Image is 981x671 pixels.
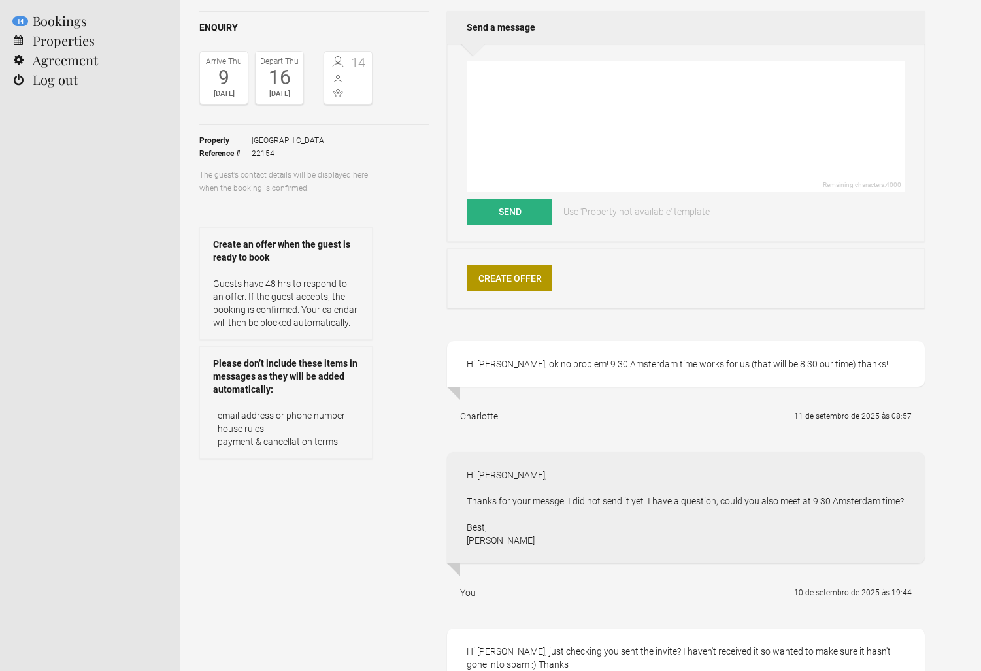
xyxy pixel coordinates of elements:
[554,199,719,225] a: Use 'Property not available' template
[348,86,369,99] span: -
[467,265,552,291] a: Create Offer
[794,412,912,421] flynt-date-display: 11 de setembro de 2025 às 08:57
[447,341,925,387] div: Hi [PERSON_NAME], ok no problem! 9:30 Amsterdam time works for us (that will be 8:30 our time) th...
[447,11,925,44] h2: Send a message
[259,88,300,101] div: [DATE]
[447,452,925,563] div: Hi [PERSON_NAME], Thanks for your messge. I did not send it yet. I have a question; could you als...
[213,409,359,448] p: - email address or phone number - house rules - payment & cancellation terms
[467,199,552,225] button: Send
[213,238,359,264] strong: Create an offer when the guest is ready to book
[203,88,244,101] div: [DATE]
[348,56,369,69] span: 14
[199,134,252,147] strong: Property
[203,55,244,68] div: Arrive Thu
[12,16,28,26] flynt-notification-badge: 14
[460,586,476,599] div: You
[348,71,369,84] span: -
[203,68,244,88] div: 9
[199,21,429,35] h2: Enquiry
[259,68,300,88] div: 16
[252,134,326,147] span: [GEOGRAPHIC_DATA]
[252,147,326,160] span: 22154
[259,55,300,68] div: Depart Thu
[213,277,359,329] p: Guests have 48 hrs to respond to an offer. If the guest accepts, the booking is confirmed. Your c...
[199,169,373,195] p: The guest’s contact details will be displayed here when the booking is confirmed.
[794,588,912,597] flynt-date-display: 10 de setembro de 2025 às 19:44
[199,147,252,160] strong: Reference #
[213,357,359,396] strong: Please don’t include these items in messages as they will be added automatically:
[460,410,498,423] div: Charlotte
